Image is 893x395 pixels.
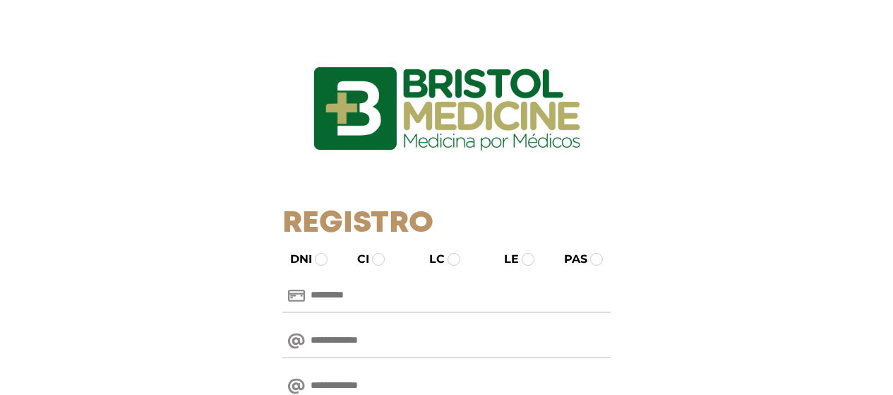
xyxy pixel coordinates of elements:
img: logo_ingresarbristol.jpg [256,17,637,201]
label: DNI [277,251,312,268]
label: LC [416,251,445,268]
label: CI [344,251,369,268]
label: LE [491,251,519,268]
h1: Registro [282,206,611,242]
label: PAS [551,251,587,268]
